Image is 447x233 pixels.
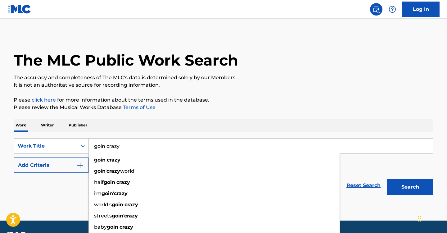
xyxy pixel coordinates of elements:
[39,119,56,132] p: Writer
[14,51,238,70] h1: The MLC Public Work Search
[124,202,138,208] strong: crazy
[14,119,28,132] p: Work
[104,179,115,185] strong: goin
[102,190,113,196] strong: goin
[343,179,384,192] a: Reset Search
[116,179,130,185] strong: crazy
[7,5,31,14] img: MLC Logo
[94,157,106,163] strong: goin
[67,119,89,132] p: Publisher
[106,168,106,174] span: '
[120,224,133,230] strong: crazy
[94,190,102,196] span: i'm
[94,213,112,219] span: streets
[106,168,120,174] strong: crazy
[386,3,399,16] div: Help
[372,6,380,13] img: search
[122,104,156,110] a: Terms of Use
[14,96,433,104] p: Please for more information about the terms used in the database.
[389,6,396,13] img: help
[94,168,106,174] strong: goin
[94,202,112,208] span: world's
[114,190,128,196] strong: crazy
[107,157,120,163] strong: crazy
[14,104,433,111] p: Please review the Musical Works Database
[18,142,74,150] div: Work Title
[112,213,123,219] strong: goin
[402,2,440,17] a: Log In
[416,203,447,233] iframe: Chat Widget
[14,81,433,89] p: It is not an authoritative source for recording information.
[14,74,433,81] p: The accuracy and completeness of The MLC's data is determined solely by our Members.
[112,202,123,208] strong: goin
[418,209,422,228] div: Drag
[32,97,56,103] a: click here
[370,3,382,16] a: Public Search
[107,224,118,230] strong: goin
[14,138,433,198] form: Search Form
[120,168,134,174] span: world
[14,158,89,173] button: Add Criteria
[94,224,107,230] span: baby
[113,190,114,196] span: '
[124,213,138,219] strong: crazy
[94,179,104,185] span: half
[123,213,124,219] span: '
[387,179,433,195] button: Search
[76,162,84,169] img: 9d2ae6d4665cec9f34b9.svg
